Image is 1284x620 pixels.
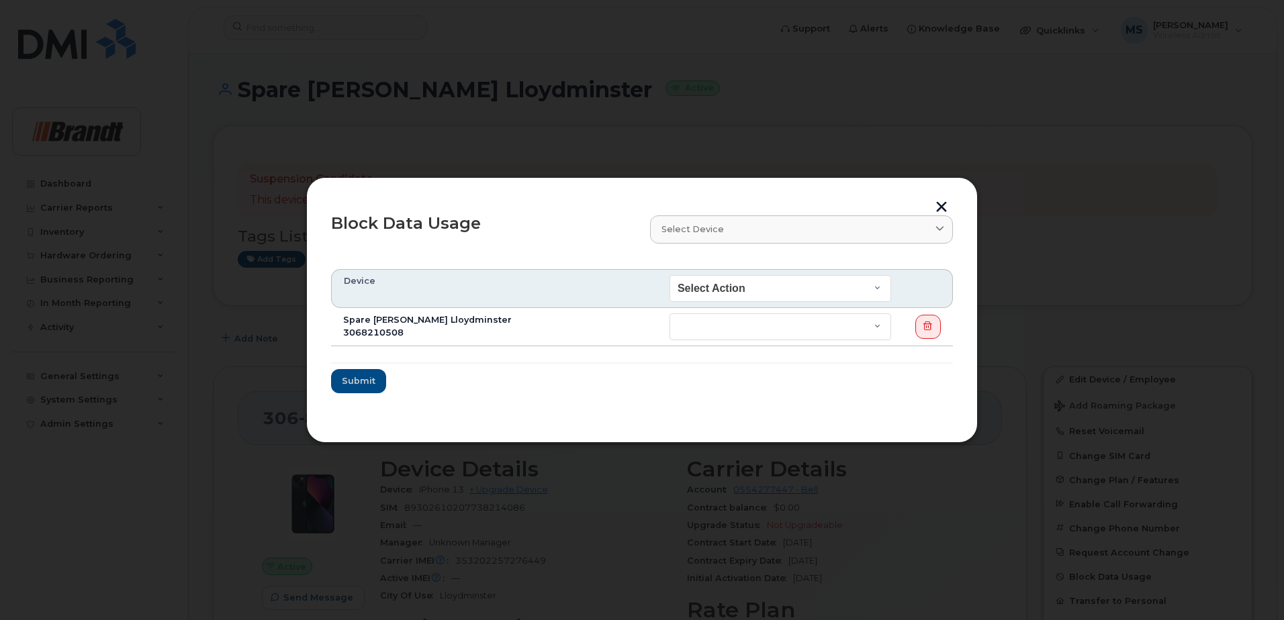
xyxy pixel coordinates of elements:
th: Device [331,269,657,308]
div: Block Data Usage [323,207,642,251]
a: Select device [650,215,953,243]
button: Submit [331,369,386,393]
span: Submit [342,374,375,387]
span: Spare [PERSON_NAME] Lloydminster [343,315,512,325]
button: Delete [915,315,941,339]
span: Select device [661,223,724,236]
span: 3068210508 [343,327,404,338]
